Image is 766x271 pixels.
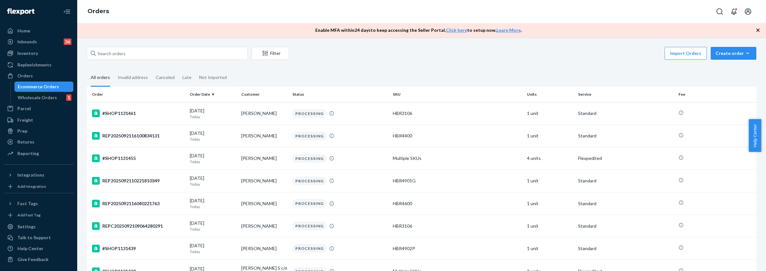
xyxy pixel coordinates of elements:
[524,170,576,192] td: 1 unit
[92,222,185,230] div: REPC2025092109064280291
[4,222,73,232] a: Settings
[578,133,673,139] p: Standard
[239,125,290,147] td: [PERSON_NAME]
[292,154,327,163] div: PROCESSING
[64,39,71,45] div: 36
[17,245,43,252] div: Help Center
[4,232,73,243] a: Talk to Support
[87,87,187,102] th: Order
[60,5,73,18] button: Close Navigation
[190,242,236,254] div: [DATE]
[17,184,46,189] div: Add Integration
[17,50,38,57] div: Inventory
[18,83,59,90] div: Ecommerce Orders
[4,170,73,180] button: Integrations
[576,87,676,102] th: Service
[524,192,576,215] td: 1 unit
[92,245,185,252] div: #SHOP1131439
[446,27,467,33] a: Click here
[182,69,191,86] div: Late
[393,200,521,207] div: HBR4600
[92,109,185,117] div: #SHOP1131461
[92,200,185,207] div: REP2025092116040221763
[749,119,761,152] span: Help Center
[239,192,290,215] td: [PERSON_NAME]
[17,212,41,218] div: Add Fast Tag
[524,102,576,125] td: 1 unit
[4,198,73,209] button: Fast Tags
[390,87,524,102] th: SKU
[239,102,290,125] td: [PERSON_NAME]
[390,147,524,170] td: Multiple SKUs
[578,245,673,252] p: Standard
[17,256,49,263] div: Give Feedback
[252,50,289,57] div: Filter
[17,172,44,178] div: Integrations
[17,139,34,145] div: Returns
[190,197,236,209] div: [DATE]
[17,62,51,68] div: Replenishments
[7,8,34,15] img: Flexport logo
[17,28,30,34] div: Home
[4,60,73,70] a: Replenishments
[187,87,239,102] th: Order Date
[393,245,521,252] div: HBR4902P
[199,69,227,86] div: Not Imported
[315,27,522,33] p: Enable MFA within 24 days to keep accessing the Seller Portal. to setup now. .
[292,244,327,253] div: PROCESSING
[524,237,576,260] td: 1 unit
[524,215,576,237] td: 1 unit
[292,222,327,230] div: PROCESSING
[4,148,73,159] a: Reporting
[91,69,110,87] div: All orders
[393,110,521,117] div: HBR3106
[239,237,290,260] td: [PERSON_NAME]
[241,92,288,97] div: Customer
[190,175,236,187] div: [DATE]
[82,2,114,21] ol: breadcrumbs
[66,94,71,101] div: 1
[393,223,521,229] div: HBR3106
[17,39,37,45] div: Inbounds
[4,103,73,114] a: Parcel
[190,220,236,232] div: [DATE]
[676,87,756,102] th: Fee
[17,73,33,79] div: Orders
[393,133,521,139] div: HBR4400
[92,177,185,185] div: REP2025092110221810349
[578,178,673,184] p: Standard
[292,177,327,185] div: PROCESSING
[393,178,521,184] div: HBR4901G
[17,200,38,207] div: Fast Tags
[190,108,236,119] div: [DATE]
[578,200,673,207] p: Standard
[17,117,33,123] div: Freight
[87,47,248,60] input: Search orders
[4,115,73,125] a: Freight
[14,82,74,92] a: Ecommerce Orders
[290,87,390,102] th: Status
[4,37,73,47] a: Inbounds36
[14,92,74,103] a: Wholesale Orders1
[292,199,327,208] div: PROCESSING
[4,211,73,219] a: Add Fast Tag
[239,170,290,192] td: [PERSON_NAME]
[190,181,236,187] p: Today
[4,48,73,58] a: Inventory
[4,243,73,254] a: Help Center
[4,137,73,147] a: Returns
[18,94,57,101] div: Wholesale Orders
[665,47,707,60] button: Import Orders
[190,136,236,142] p: Today
[715,50,752,57] div: Create order
[190,226,236,232] p: Today
[190,159,236,164] p: Today
[190,153,236,164] div: [DATE]
[239,147,290,170] td: [PERSON_NAME]
[190,249,236,254] p: Today
[156,69,175,86] div: Canceled
[292,132,327,140] div: PROCESSING
[578,155,673,162] p: Flexpedited
[292,109,327,118] div: PROCESSING
[4,26,73,36] a: Home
